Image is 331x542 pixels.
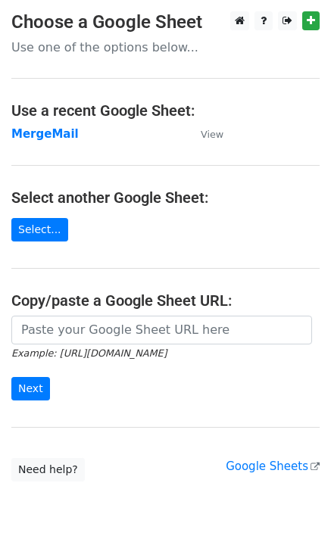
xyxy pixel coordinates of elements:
input: Next [11,377,50,400]
input: Paste your Google Sheet URL here [11,316,312,344]
small: Example: [URL][DOMAIN_NAME] [11,347,167,359]
p: Use one of the options below... [11,39,320,55]
a: Need help? [11,458,85,481]
h3: Choose a Google Sheet [11,11,320,33]
small: View [201,129,223,140]
a: View [186,127,223,141]
h4: Select another Google Sheet: [11,188,320,207]
a: MergeMail [11,127,79,141]
h4: Copy/paste a Google Sheet URL: [11,291,320,310]
h4: Use a recent Google Sheet: [11,101,320,120]
a: Google Sheets [226,459,320,473]
a: Select... [11,218,68,241]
